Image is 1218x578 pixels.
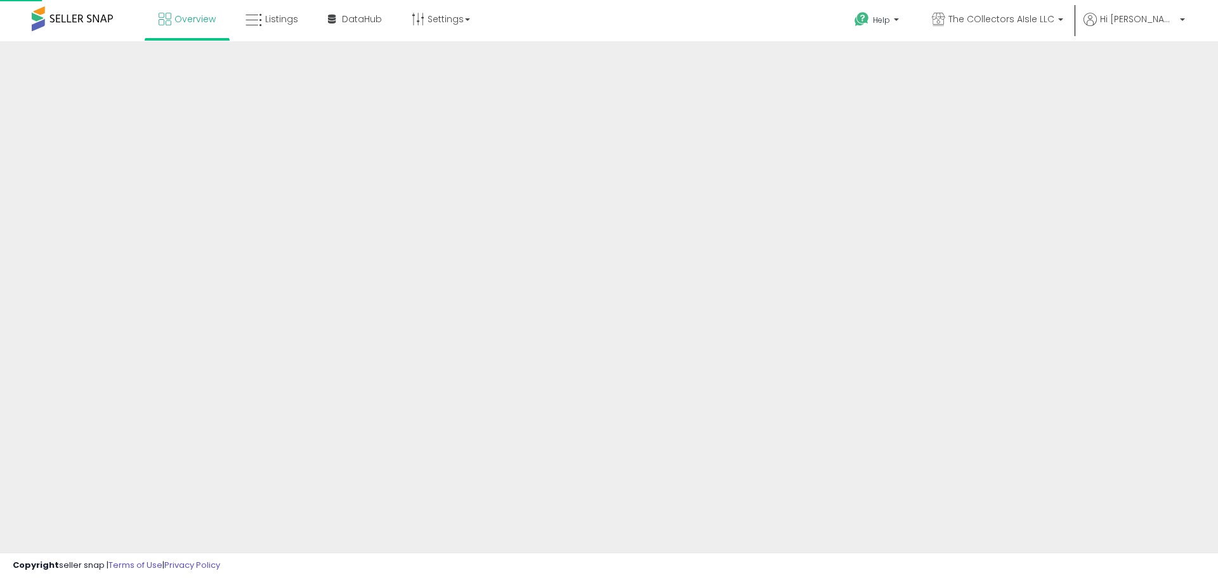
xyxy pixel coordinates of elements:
[1100,13,1176,25] span: Hi [PERSON_NAME]
[854,11,870,27] i: Get Help
[265,13,298,25] span: Listings
[873,15,890,25] span: Help
[108,559,162,571] a: Terms of Use
[13,560,220,572] div: seller snap | |
[948,13,1054,25] span: The COllectors AIsle LLC
[1084,13,1185,41] a: Hi [PERSON_NAME]
[342,13,382,25] span: DataHub
[844,2,912,41] a: Help
[164,559,220,571] a: Privacy Policy
[174,13,216,25] span: Overview
[13,559,59,571] strong: Copyright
